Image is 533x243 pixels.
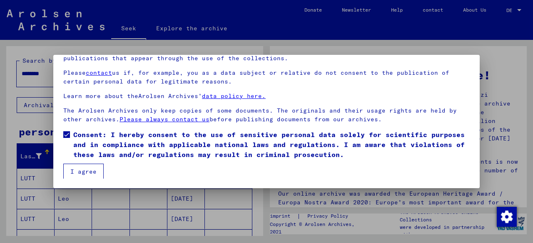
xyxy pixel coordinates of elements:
font: Please note that this portal about Nazi [MEDICAL_DATA] contains sensitive data on identified or i... [63,20,467,62]
a: contact [86,69,112,76]
a: Please always contact us [120,115,209,123]
a: data policy here. [202,92,266,100]
button: I agree [63,164,104,179]
font: I agree [70,168,97,175]
font: us if, for example, you as a data subject or relative do not consent to the publication of certai... [63,69,449,85]
font: Consent: I hereby consent to the use of sensitive personal data solely for scientific purposes an... [73,130,465,159]
font: The Arolsen Archives only keep copies of some documents. The originals and their usage rights are... [63,107,457,123]
img: Change consent [497,207,517,227]
font: before publishing documents from our archives. [209,115,382,123]
font: Please [63,69,86,76]
font: Learn more about the [63,92,138,100]
font: Arolsen Archives’ [138,92,202,100]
